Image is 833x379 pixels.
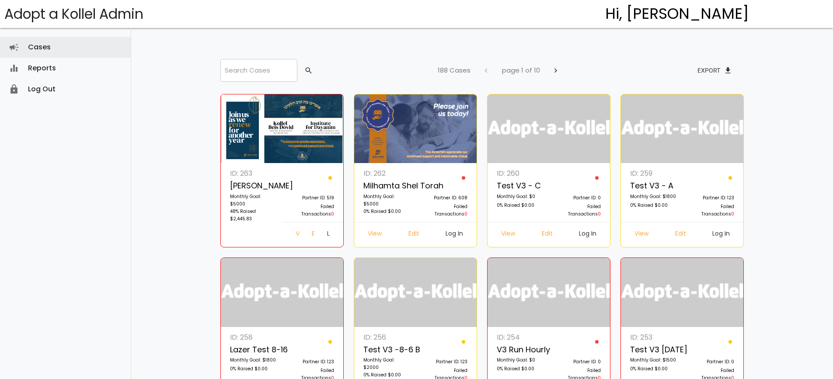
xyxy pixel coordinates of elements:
[497,343,544,357] p: v3 run hourly
[9,58,19,79] i: equalizer
[551,63,560,78] span: chevron_right
[9,79,19,100] i: lock
[687,358,734,367] p: Partner ID: 0
[230,331,277,343] p: ID: 258
[415,167,472,222] a: Partner ID: 608 Failed Transactions0
[630,365,677,374] p: 0% Raised $0.00
[363,193,411,208] p: Monthly Goal: $5000
[282,167,339,222] a: Partner ID: 519 Failed Transactions0
[297,63,318,78] button: search
[630,331,677,343] p: ID: 253
[359,167,415,222] a: ID: 262 Milhamta Shel Torah Monthly Goal: $5000 0% Raised $0.00
[494,227,522,243] a: View
[363,331,411,343] p: ID: 256
[627,227,655,243] a: View
[363,167,411,179] p: ID: 262
[497,365,544,374] p: 0% Raised $0.00
[305,227,321,243] a: Edit
[221,94,344,163] img: I2vVEkmzLd.fvn3D5NTra.png
[497,331,544,343] p: ID: 254
[497,356,544,365] p: Monthly Goal: $0
[230,193,277,208] p: Monthly Goal: $5000
[502,65,540,76] p: page 1 of 10
[731,211,734,217] span: 0
[420,203,467,218] p: Failed Transactions
[554,203,601,218] p: Failed Transactions
[630,356,677,365] p: Monthly Goal: $1500
[488,258,610,327] img: logonobg.png
[420,194,467,203] p: Partner ID: 608
[230,167,277,179] p: ID: 263
[464,211,467,217] span: 0
[361,227,389,243] a: View
[630,343,677,357] p: Test V3 [DATE]
[230,343,277,357] p: Lazer Test 8-16
[354,94,477,163] img: z9NQUo20Gg.X4VDNcvjTb.jpg
[363,179,411,193] p: Milhamta Shel Torah
[621,258,744,327] img: logonobg.png
[668,227,693,243] a: Edit
[535,227,560,243] a: Edit
[705,227,737,243] a: Log In
[690,63,739,78] button: Exportfile_download
[605,6,749,22] h4: Hi, [PERSON_NAME]
[287,358,334,367] p: Partner ID: 123
[687,203,734,218] p: Failed Transactions
[287,203,334,218] p: Failed Transactions
[497,202,544,210] p: 0% Raised $0.00
[544,63,567,78] button: chevron_right
[630,167,677,179] p: ID: 259
[225,167,282,227] a: ID: 263 [PERSON_NAME] Monthly Goal: $5000 48% Raised $2,445.83
[401,227,426,243] a: Edit
[320,227,337,243] a: Log In
[488,94,610,163] img: logonobg.png
[554,194,601,203] p: Partner ID: 0
[287,194,334,203] p: Partner ID: 519
[9,37,19,58] i: campaign
[724,63,732,78] span: file_download
[572,227,603,243] a: Log In
[230,179,277,193] p: [PERSON_NAME]
[363,208,411,216] p: 0% Raised $0.00
[630,202,677,210] p: 0% Raised $0.00
[630,179,677,193] p: Test v3 - A
[230,365,277,374] p: 0% Raised $0.00
[230,208,277,223] p: 48% Raised $2,445.83
[497,179,544,193] p: Test v3 - c
[331,211,334,217] span: 0
[221,258,344,327] img: logonobg.png
[497,193,544,202] p: Monthly Goal: $0
[549,167,606,222] a: Partner ID: 0 Failed Transactions0
[420,358,467,367] p: Partner ID: 123
[230,356,277,365] p: Monthly Goal: $1800
[630,193,677,202] p: Monthly Goal: $1800
[438,65,471,76] p: 188 Cases
[492,167,549,222] a: ID: 260 Test v3 - c Monthly Goal: $0 0% Raised $0.00
[304,63,313,78] span: search
[682,167,739,222] a: Partner ID: 123 Failed Transactions0
[363,343,411,357] p: Test v3 -8-6 B
[598,211,601,217] span: 0
[687,194,734,203] p: Partner ID: 123
[363,356,411,371] p: Monthly Goal: $2000
[621,94,744,163] img: logonobg.png
[554,358,601,367] p: Partner ID: 0
[497,167,544,179] p: ID: 260
[625,167,682,222] a: ID: 259 Test v3 - A Monthly Goal: $1800 0% Raised $0.00
[439,227,470,243] a: Log In
[289,227,305,243] a: View
[354,258,477,327] img: logonobg.png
